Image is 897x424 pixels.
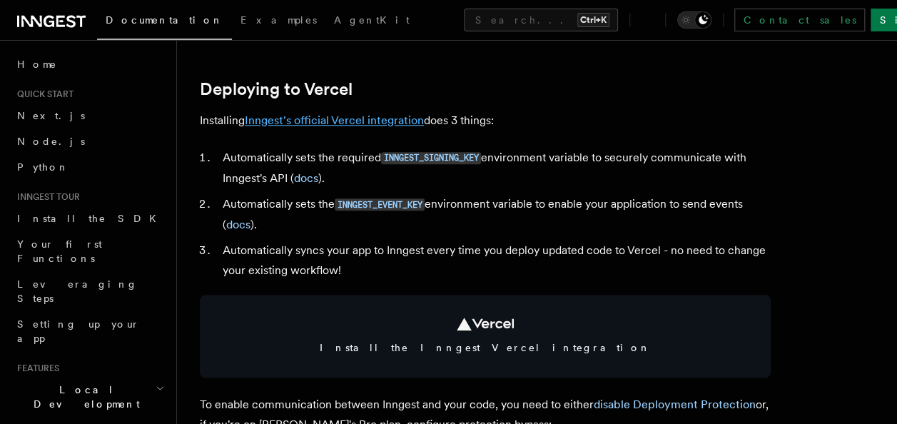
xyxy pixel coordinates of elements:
[334,14,410,26] span: AgentKit
[226,218,250,231] a: docs
[232,4,325,39] a: Examples
[218,148,771,188] li: Automatically sets the required environment variable to securely communicate with Inngest's API ( ).
[17,213,165,224] span: Install the SDK
[17,136,85,147] span: Node.js
[381,152,481,164] code: INNGEST_SIGNING_KEY
[17,110,85,121] span: Next.js
[200,111,771,131] p: Installing does 3 things:
[677,11,711,29] button: Toggle dark mode
[11,89,74,100] span: Quick start
[106,14,223,26] span: Documentation
[240,14,317,26] span: Examples
[11,377,168,417] button: Local Development
[11,271,168,311] a: Leveraging Steps
[17,318,140,344] span: Setting up your app
[734,9,865,31] a: Contact sales
[11,128,168,154] a: Node.js
[11,154,168,180] a: Python
[17,278,138,304] span: Leveraging Steps
[11,206,168,231] a: Install the SDK
[335,197,425,211] a: INNGEST_EVENT_KEY
[381,151,481,164] a: INNGEST_SIGNING_KEY
[11,363,59,374] span: Features
[97,4,232,40] a: Documentation
[217,340,754,355] span: Install the Inngest Vercel integration
[17,57,57,71] span: Home
[245,113,424,127] a: Inngest's official Vercel integration
[11,311,168,351] a: Setting up your app
[11,191,80,203] span: Inngest tour
[11,103,168,128] a: Next.js
[200,79,353,99] a: Deploying to Vercel
[335,198,425,211] code: INNGEST_EVENT_KEY
[17,161,69,173] span: Python
[200,295,771,378] a: Install the Inngest Vercel integration
[11,51,168,77] a: Home
[17,238,102,264] span: Your first Functions
[325,4,418,39] a: AgentKit
[218,241,771,281] li: Automatically syncs your app to Inngest every time you deploy updated code to Vercel - no need to...
[11,231,168,271] a: Your first Functions
[594,398,756,411] a: disable Deployment Protection
[11,383,156,411] span: Local Development
[218,194,771,235] li: Automatically sets the environment variable to enable your application to send events ( ).
[294,171,318,185] a: docs
[464,9,618,31] button: Search...Ctrl+K
[577,13,609,27] kbd: Ctrl+K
